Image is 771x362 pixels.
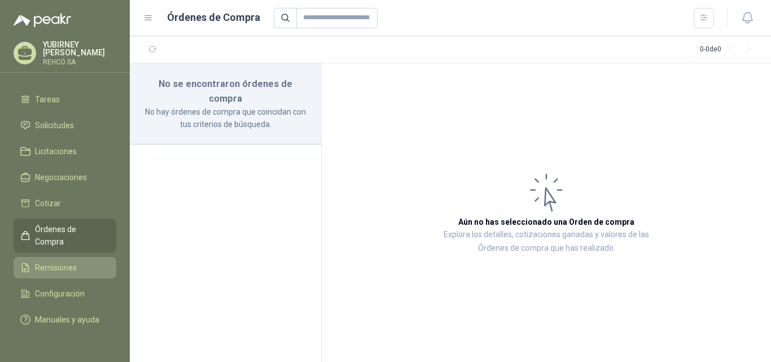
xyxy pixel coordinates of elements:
[458,216,634,228] h3: Aún no has seleccionado una Orden de compra
[14,219,116,252] a: Órdenes de Compra
[35,223,106,248] span: Órdenes de Compra
[14,283,116,304] a: Configuración
[14,89,116,110] a: Tareas
[35,313,99,326] span: Manuales y ayuda
[43,41,116,56] p: YUBIRNEY [PERSON_NAME]
[143,106,308,130] p: No hay órdenes de compra que coincidan con tus criterios de búsqueda.
[35,197,61,210] span: Cotizar
[43,59,116,66] p: REHCO SA
[14,309,116,330] a: Manuales y ayuda
[167,10,260,25] h1: Órdenes de Compra
[35,171,87,184] span: Negociaciones
[14,141,116,162] a: Licitaciones
[435,228,658,255] p: Explora los detalles, cotizaciones ganadas y valores de las Órdenes de compra que has realizado.
[35,119,74,132] span: Solicitudes
[14,14,71,27] img: Logo peakr
[700,41,757,59] div: 0 - 0 de 0
[143,77,308,106] h3: No se encontraron órdenes de compra
[35,93,60,106] span: Tareas
[14,257,116,278] a: Remisiones
[35,287,85,300] span: Configuración
[14,115,116,136] a: Solicitudes
[14,167,116,188] a: Negociaciones
[35,261,77,274] span: Remisiones
[14,193,116,214] a: Cotizar
[35,145,77,158] span: Licitaciones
